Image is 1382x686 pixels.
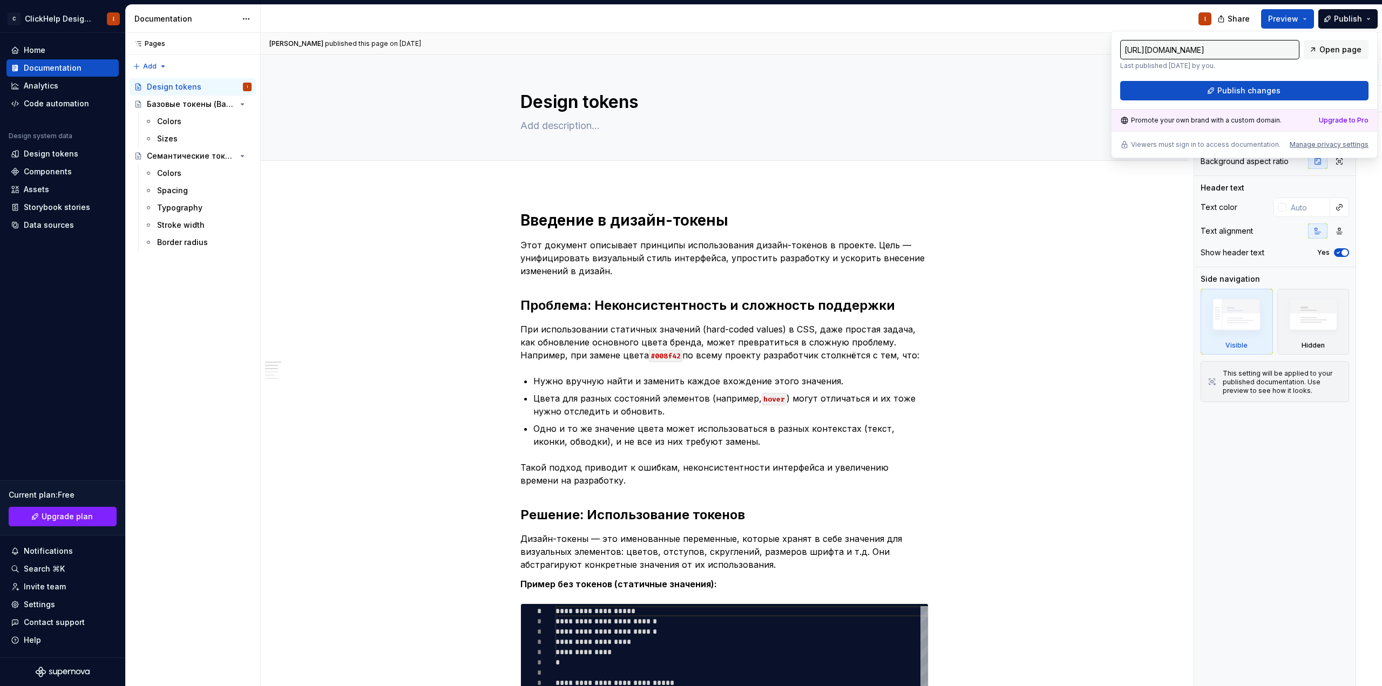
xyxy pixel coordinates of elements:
[533,422,929,448] p: Одно и то же значение цвета может использоваться в разных контекстах (текст, иконки, обводки), и ...
[157,133,178,144] div: Sizes
[520,297,929,314] h2: Проблема: Неконсистентность и сложность поддержки
[157,168,181,179] div: Colors
[24,563,65,574] div: Search ⌘K
[6,216,119,234] a: Data sources
[520,323,929,362] p: При использовании статичных значений (hard-coded values) в CSS, даже простая задача, как обновлен...
[1212,9,1257,29] button: Share
[533,392,929,418] p: Цвета для разных состояний элементов (например, ) могут отличаться и их тоже нужно отследить и об...
[762,393,787,405] code: hover
[157,202,202,213] div: Typography
[24,635,41,646] div: Help
[1223,369,1342,395] div: This setting will be applied to your published documentation. Use preview to see how it looks.
[140,182,256,199] a: Spacing
[269,39,323,48] span: [PERSON_NAME]
[520,579,717,589] strong: Пример без токенов (статичные значения):
[24,166,72,177] div: Components
[1131,140,1281,149] p: Viewers must sign in to access documentation.
[1304,40,1369,59] a: Open page
[157,116,181,127] div: Colors
[520,461,929,487] p: Такой подход приводит к ошибкам, неконсистентности интерфейса и увеличению времени на разработку.
[518,89,926,115] textarea: Design tokens
[24,546,73,556] div: Notifications
[147,99,236,110] div: Базовые токены (Base Tokens)
[24,599,55,610] div: Settings
[130,39,165,48] div: Pages
[1277,289,1350,355] div: Hidden
[6,163,119,180] a: Components
[1225,341,1248,350] div: Visible
[1201,289,1273,355] div: Visible
[147,151,236,161] div: Семантические токены (Semantic Tokens)
[6,596,119,613] a: Settings
[520,239,929,277] p: Этот документ описывает принципы использования дизайн-токенов в проекте. Цель — унифицировать виз...
[1120,62,1299,70] p: Last published [DATE] by you.
[1268,13,1298,24] span: Preview
[1286,198,1330,217] input: Auto
[1290,140,1369,149] button: Manage privacy settings
[24,617,85,628] div: Contact support
[134,13,236,24] div: Documentation
[1120,116,1282,125] div: Promote your own brand with a custom domain.
[1261,9,1314,29] button: Preview
[130,78,256,251] div: Page tree
[24,98,89,109] div: Code automation
[140,216,256,234] a: Stroke width
[140,130,256,147] a: Sizes
[24,202,90,213] div: Storybook stories
[1201,274,1260,284] div: Side navigation
[1317,248,1330,257] label: Yes
[140,165,256,182] a: Colors
[6,77,119,94] a: Analytics
[9,132,72,140] div: Design system data
[147,81,201,92] div: Design tokens
[1228,13,1250,24] span: Share
[6,42,119,59] a: Home
[140,113,256,130] a: Colors
[6,199,119,216] a: Storybook stories
[1201,182,1244,193] div: Header text
[649,350,682,362] code: #008f42
[520,210,929,230] h1: Введение в дизайн-токены
[36,667,90,677] svg: Supernova Logo
[1319,116,1369,125] div: Upgrade to Pro
[24,45,45,56] div: Home
[1334,13,1362,24] span: Publish
[6,95,119,112] a: Code automation
[1201,247,1264,258] div: Show header text
[6,181,119,198] a: Assets
[130,59,170,74] button: Add
[325,39,421,48] div: published this page on [DATE]
[130,96,256,113] a: Базовые токены (Base Tokens)
[6,560,119,578] button: Search ⌘K
[157,237,208,248] div: Border radius
[6,542,119,560] button: Notifications
[1319,44,1361,55] span: Open page
[6,614,119,631] button: Contact support
[24,184,49,195] div: Assets
[130,147,256,165] a: Семантические токены (Semantic Tokens)
[520,532,929,571] p: Дизайн-токены — это именованные переменные, которые хранят в себе значения для визуальных элемент...
[9,507,117,526] button: Upgrade plan
[6,578,119,595] a: Invite team
[9,490,117,500] div: Current plan : Free
[247,81,248,92] div: I
[1120,81,1369,100] button: Publish changes
[130,78,256,96] a: Design tokensI
[8,12,21,25] div: C
[157,220,205,230] div: Stroke width
[6,145,119,162] a: Design tokens
[25,13,94,24] div: ClickHelp Design System
[42,511,93,522] span: Upgrade plan
[113,15,114,23] div: I
[6,59,119,77] a: Documentation
[1201,226,1253,236] div: Text alignment
[1201,156,1289,167] div: Background aspect ratio
[520,506,929,524] h2: Решение: Использование токенов
[6,631,119,649] button: Help
[1217,85,1281,96] span: Publish changes
[1204,15,1206,23] div: I
[157,185,188,196] div: Spacing
[2,7,123,30] button: CClickHelp Design SystemI
[24,63,82,73] div: Documentation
